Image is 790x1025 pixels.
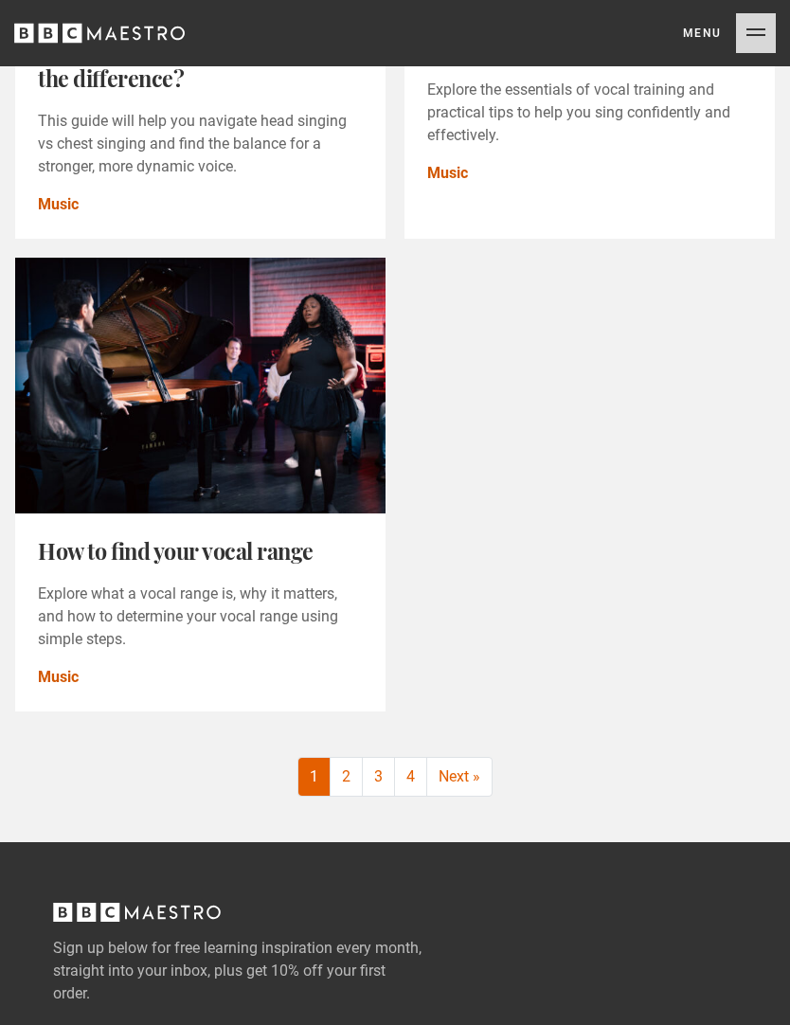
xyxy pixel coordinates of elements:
a: How to find your vocal range [38,536,314,566]
a: BBC Maestro, back to top [53,909,221,927]
button: Toggle navigation [683,13,776,53]
svg: BBC Maestro [14,19,185,47]
svg: BBC Maestro, back to top [53,903,221,922]
a: Music [38,193,79,216]
a: 2 [331,758,363,796]
span: 1 [298,758,331,796]
a: Music [38,666,79,689]
a: Music [427,162,468,185]
a: 4 [395,758,427,796]
label: Sign up below for free learning inspiration every month, straight into your inbox, plus get 10% o... [53,937,470,1005]
a: Head voice vs chest voice: What’s the difference? [38,32,355,93]
nav: Posts [297,757,493,797]
a: 3 [363,758,395,796]
a: Next » [427,758,492,796]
